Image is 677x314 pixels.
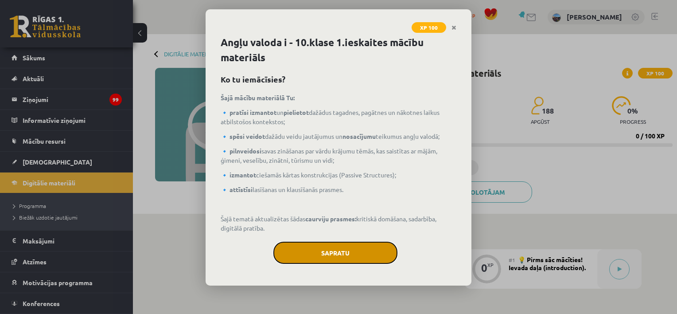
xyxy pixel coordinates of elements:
[446,19,462,36] a: Close
[273,242,397,264] button: Sapratu
[221,94,295,102] strong: Šajā mācību materiālā Tu:
[221,185,253,193] strong: 🔹 attīstīsi
[221,214,456,233] p: Šajā tematā aktualizētas šādas kritiskā domāšana, sadarbība, digitālā pratība.
[221,171,256,179] strong: 🔹 izmantot
[221,108,456,126] p: un dažādus tagadnes, pagātnes un nākotnes laikus atbilstošos kontekstos;
[221,132,456,141] p: dažādu veidu jautājumus un teikumus angļu valodā;
[284,108,309,116] strong: pielietot
[342,132,376,140] strong: nosacījumu
[412,22,446,33] span: XP 100
[221,147,261,155] strong: 🔹 pilnveidosi
[305,215,356,223] strong: caurviju prasmes:
[221,132,265,140] strong: 🔹 spēsi veidot
[221,146,456,165] p: savas zināšanas par vārdu krājumu tēmās, kas saistītas ar mājām, ģimeni, veselību, zinātni, tūris...
[221,73,456,85] h2: Ko tu iemācīsies?
[221,108,276,116] strong: 🔹 pratīsi izmantot
[221,185,456,194] p: lasīšanas un klausīšanās prasmes.
[221,170,456,180] p: ciešamās kārtas konstrukcijas (Passive Structures);
[221,35,456,65] h1: Angļu valoda i - 10.klase 1.ieskaites mācību materiāls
